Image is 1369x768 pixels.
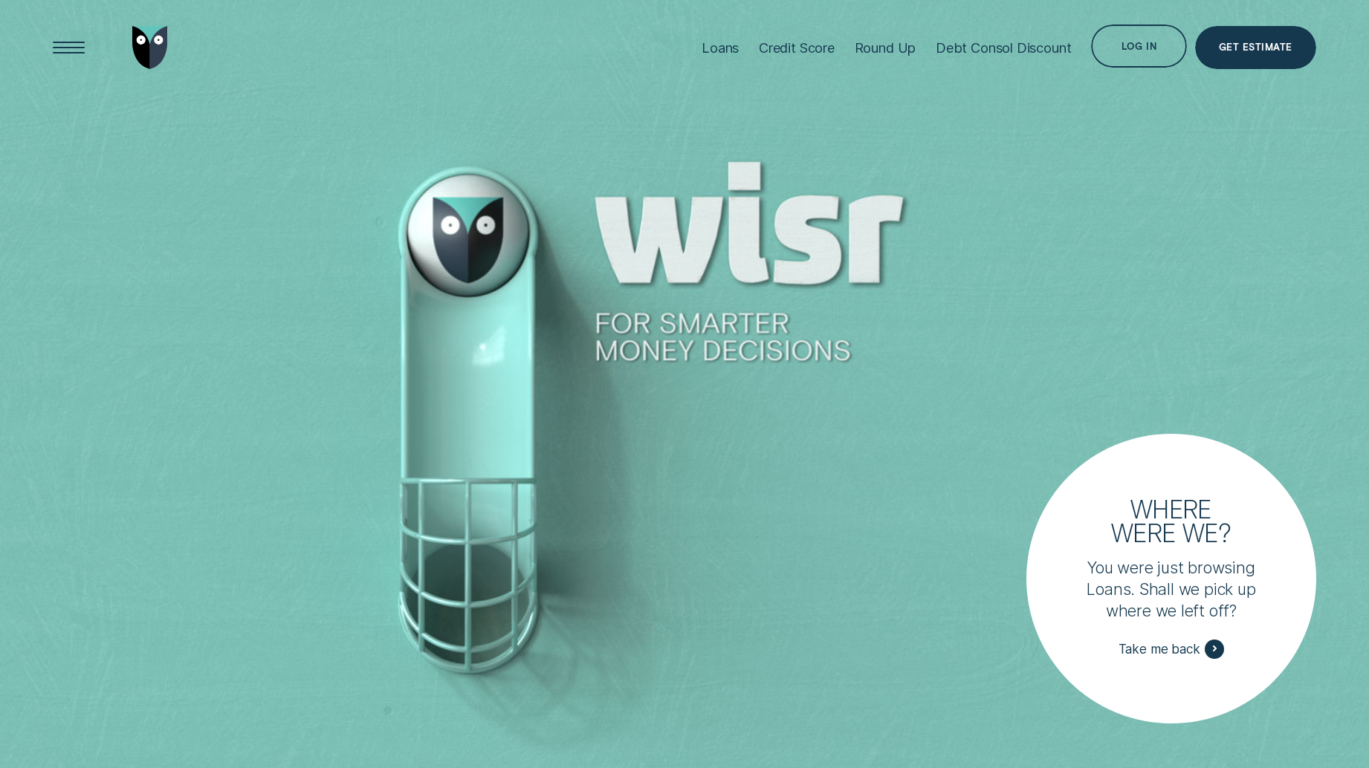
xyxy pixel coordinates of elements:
[1091,25,1187,68] button: Log in
[1195,26,1317,69] a: Get Estimate
[759,39,835,56] div: Credit Score
[1075,557,1267,622] p: You were just browsing Loans. Shall we pick up where we left off?
[1119,641,1200,657] span: Take me back
[1026,434,1317,724] a: Where were we?You were just browsing Loans. Shall we pick up where we left off?Take me back
[855,39,916,56] div: Round Up
[132,26,168,69] img: Wisr
[1101,497,1242,544] h3: Where were we?
[47,26,90,69] button: Open Menu
[936,39,1071,56] div: Debt Consol Discount
[702,39,739,56] div: Loans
